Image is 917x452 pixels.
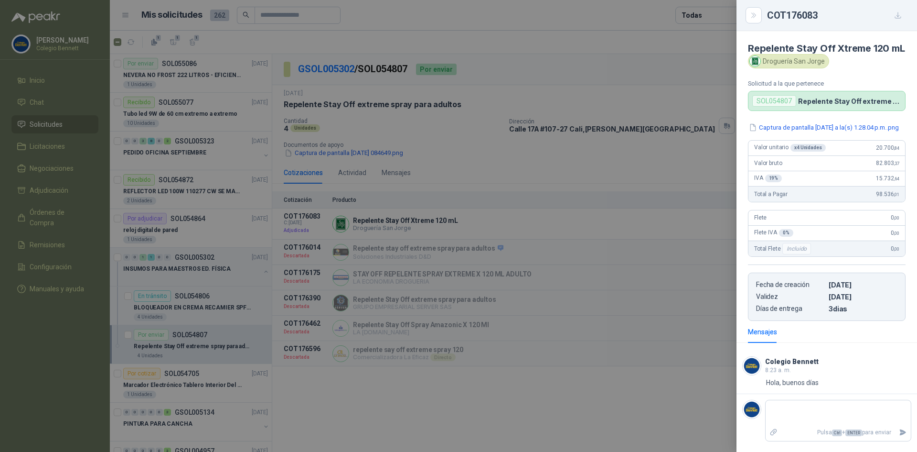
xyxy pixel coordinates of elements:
img: Company Logo [750,56,760,66]
p: Hola, buenos días [766,377,819,388]
p: Pulsa + para enviar [782,424,896,441]
p: [DATE] [829,293,897,301]
p: Solicitud a la que pertenece [748,80,906,87]
span: 20.700 [876,144,899,151]
span: 0 [891,214,899,221]
span: 8:23 a. m. [765,367,791,374]
span: 15.732 [876,175,899,182]
span: 0 [891,230,899,236]
button: Enviar [895,424,911,441]
span: ,84 [894,145,899,151]
img: Company Logo [743,400,761,419]
span: ,37 [894,161,899,166]
div: Incluido [782,243,811,254]
img: Company Logo [743,357,761,375]
span: Total a Pagar [754,191,788,198]
div: COT176083 [767,8,906,23]
div: 19 % [765,175,782,182]
span: IVA [754,175,782,182]
p: 3 dias [829,305,897,313]
div: 0 % [779,229,793,237]
div: Droguería San Jorge [748,54,829,68]
p: Días de entrega [756,305,825,313]
span: ,01 [894,192,899,197]
span: ,00 [894,231,899,236]
span: ENTER [845,430,862,436]
label: Adjuntar archivos [766,424,782,441]
span: Flete [754,214,767,221]
span: Total Flete [754,243,813,254]
span: 98.536 [876,191,899,198]
p: Repelente Stay Off extreme spray para adultos [798,97,901,105]
span: ,00 [894,215,899,220]
div: SOL054807 [752,95,796,107]
span: Ctrl [832,430,842,436]
p: Validez [756,293,825,301]
button: Close [748,10,759,21]
span: 82.803 [876,160,899,166]
span: Valor unitario [754,144,826,152]
span: Flete IVA [754,229,793,237]
div: Mensajes [748,327,777,337]
span: ,00 [894,246,899,252]
p: Fecha de creación [756,281,825,289]
h3: Colegio Bennett [765,359,819,364]
h4: Repelente Stay Off Xtreme 120 mL [748,43,906,54]
button: Captura de pantalla [DATE] a la(s) 1.28.04 p.m..png [748,122,900,132]
span: ,64 [894,176,899,181]
p: [DATE] [829,281,897,289]
span: Valor bruto [754,160,782,166]
span: 0 [891,245,899,252]
div: x 4 Unidades [790,144,826,152]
